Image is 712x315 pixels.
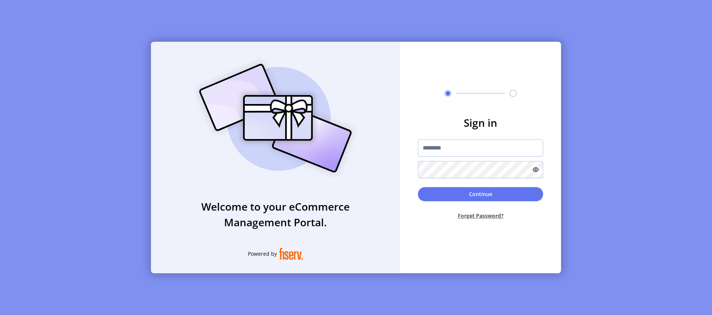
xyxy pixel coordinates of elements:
[188,56,363,181] img: card_Illustration.svg
[151,199,400,230] h3: Welcome to your eCommerce Management Portal.
[248,250,277,258] span: Powered by
[418,115,543,130] h3: Sign in
[418,206,543,226] button: Forget Password?
[418,187,543,201] button: Continue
